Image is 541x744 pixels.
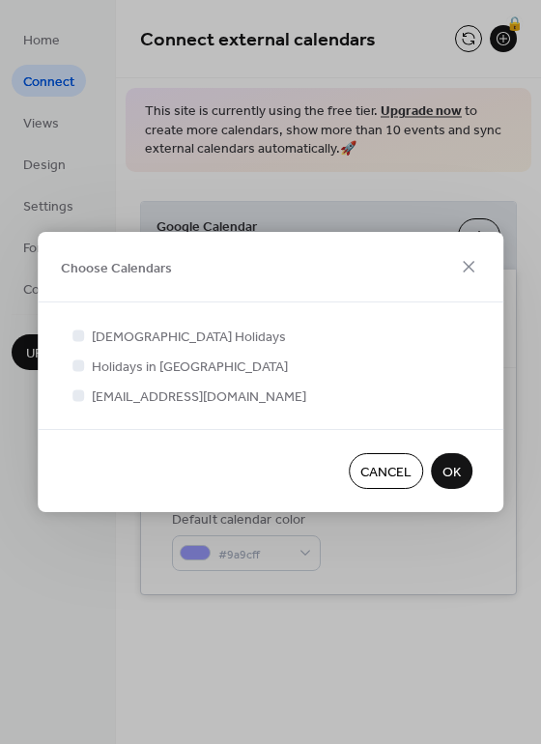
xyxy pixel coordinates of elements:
span: OK [442,463,461,483]
span: Cancel [360,463,412,483]
span: Choose Calendars [61,258,172,278]
span: Holidays in [GEOGRAPHIC_DATA] [92,358,288,378]
button: Cancel [349,453,423,489]
span: [EMAIL_ADDRESS][DOMAIN_NAME] [92,387,306,408]
button: OK [431,453,472,489]
span: [DEMOGRAPHIC_DATA] Holidays [92,328,286,348]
